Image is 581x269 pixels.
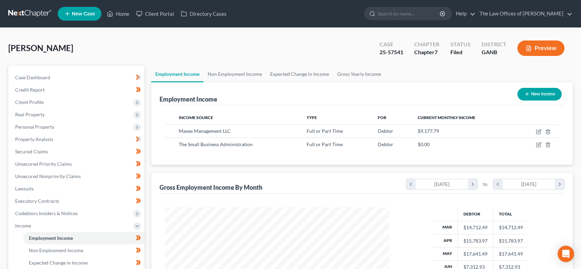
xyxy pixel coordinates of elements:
input: Search by name... [378,7,441,20]
span: Unsecured Nonpriority Claims [15,173,81,179]
span: Full or Part Time [307,141,343,147]
span: Codebtors Insiders & Notices [15,210,78,216]
a: Case Dashboard [10,71,144,84]
a: Secured Claims [10,145,144,158]
th: Mar [433,221,458,234]
a: Employment Income [23,232,144,244]
span: Current Monthly Income [418,115,475,120]
div: $17,641.49 [463,250,487,257]
a: Directory Cases [177,8,230,20]
td: $17,641.49 [493,247,529,260]
span: Maxex Management LLC [179,128,231,134]
div: Gross Employment Income By Month [160,183,262,191]
a: Unsecured Priority Claims [10,158,144,170]
span: Case Dashboard [15,74,50,80]
span: Property Analysis [15,136,53,142]
div: $15,783.97 [463,237,487,244]
a: Help [452,8,475,20]
a: Expected Change in Income [23,257,144,269]
a: Non Employment Income [23,244,144,257]
span: New Case [72,11,95,16]
div: [DATE] [416,179,468,189]
a: Home [103,8,133,20]
span: Lawsuits [15,186,34,191]
span: to [483,181,487,188]
span: Expected Change in Income [29,260,88,266]
span: Real Property [15,112,45,117]
span: Credit Report [15,87,45,93]
span: Debtor [378,128,393,134]
button: New Income [517,88,562,101]
a: Lawsuits [10,183,144,195]
i: chevron_right [555,179,564,189]
span: Client Profile [15,99,44,105]
span: Type [307,115,317,120]
div: $14,712.49 [463,224,487,231]
span: Secured Claims [15,149,48,154]
div: GANB [482,48,506,56]
span: Full or Part Time [307,128,343,134]
span: Personal Property [15,124,54,130]
div: Open Intercom Messenger [558,246,574,262]
td: $15,783.97 [493,234,529,247]
th: Total [493,207,529,221]
span: Income [15,223,31,229]
a: Property Analysis [10,133,144,145]
span: Unsecured Priority Claims [15,161,72,167]
div: [DATE] [503,179,555,189]
a: Credit Report [10,84,144,96]
div: Filed [450,48,471,56]
div: Case [380,40,403,48]
button: Preview [517,40,564,56]
span: [PERSON_NAME] [8,43,73,53]
span: Non Employment Income [29,247,83,253]
span: $0.00 [418,141,430,147]
span: Executory Contracts [15,198,59,204]
div: Employment Income [160,95,217,103]
div: 25-57541 [380,48,403,56]
i: chevron_right [468,179,477,189]
i: chevron_left [406,179,416,189]
span: Debtor [378,141,393,147]
i: chevron_left [493,179,503,189]
a: Executory Contracts [10,195,144,207]
td: $14,712.49 [493,221,529,234]
span: 7 [435,49,438,55]
div: Chapter [414,48,439,56]
a: Client Portal [133,8,177,20]
span: Employment Income [29,235,73,241]
a: Employment Income [151,66,204,82]
div: District [482,40,506,48]
th: Apr [433,234,458,247]
div: Status [450,40,471,48]
th: Debtor [458,207,493,221]
a: Unsecured Nonpriority Claims [10,170,144,183]
span: $9,177.79 [418,128,439,134]
a: Gross Yearly Income [333,66,385,82]
span: Income Source [179,115,213,120]
a: Expected Change in Income [266,66,333,82]
span: For [378,115,386,120]
a: Non Employment Income [204,66,266,82]
th: May [433,247,458,260]
div: Chapter [414,40,439,48]
a: The Law Offices of [PERSON_NAME] [476,8,572,20]
span: The Small Business Administration [179,141,253,147]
